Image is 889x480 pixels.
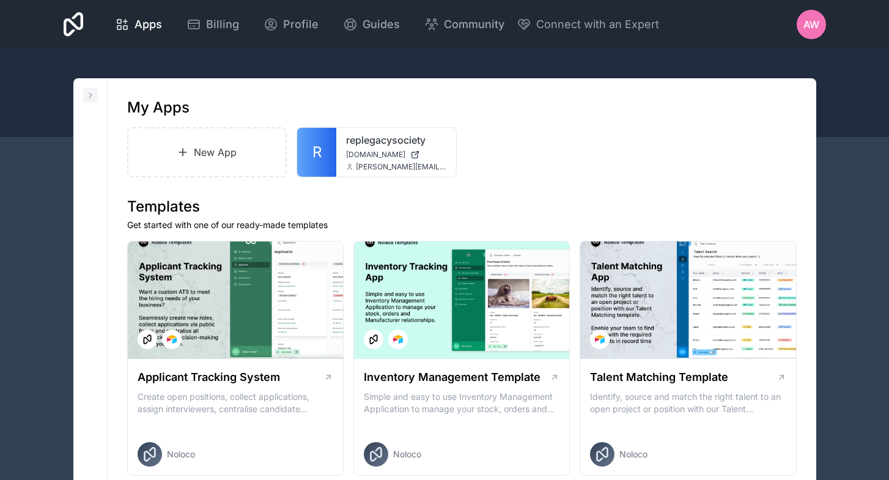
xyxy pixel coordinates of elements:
[536,16,659,33] span: Connect with an Expert
[283,16,319,33] span: Profile
[167,334,177,344] img: Airtable Logo
[356,162,446,172] span: [PERSON_NAME][EMAIL_ADDRESS][DOMAIN_NAME]
[415,11,514,38] a: Community
[346,133,446,147] a: replegacysociety
[393,334,403,344] img: Airtable Logo
[138,369,280,386] h1: Applicant Tracking System
[333,11,410,38] a: Guides
[363,16,400,33] span: Guides
[346,150,446,160] a: [DOMAIN_NAME]
[847,438,877,468] iframe: Intercom live chat
[105,11,172,38] a: Apps
[444,16,504,33] span: Community
[177,11,249,38] a: Billing
[206,16,239,33] span: Billing
[346,150,405,160] span: [DOMAIN_NAME]
[393,448,421,460] span: Noloco
[517,16,659,33] button: Connect with an Expert
[127,219,797,231] p: Get started with one of our ready-made templates
[138,391,333,415] p: Create open positions, collect applications, assign interviewers, centralise candidate feedback a...
[364,391,559,415] p: Simple and easy to use Inventory Management Application to manage your stock, orders and Manufact...
[254,11,328,38] a: Profile
[590,391,786,415] p: Identify, source and match the right talent to an open project or position with our Talent Matchi...
[135,16,162,33] span: Apps
[595,334,605,344] img: Airtable Logo
[364,369,540,386] h1: Inventory Management Template
[127,98,190,117] h1: My Apps
[127,127,287,177] a: New App
[619,448,647,460] span: Noloco
[297,128,336,177] a: R
[127,197,797,216] h1: Templates
[590,369,728,386] h1: Talent Matching Template
[803,17,819,32] span: AW
[312,142,322,162] span: R
[167,448,195,460] span: Noloco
